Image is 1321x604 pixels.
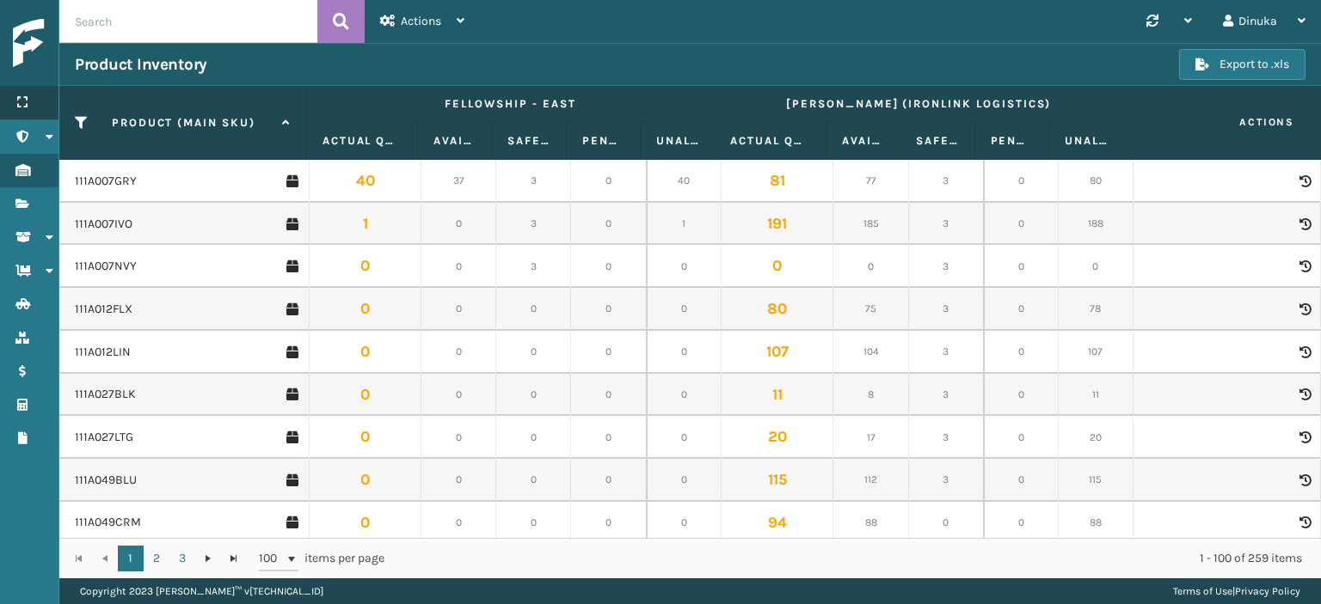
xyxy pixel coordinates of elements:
[909,245,984,288] td: 3
[1173,578,1300,604] div: |
[647,203,722,246] td: 1
[571,502,646,545] td: 0
[1059,374,1134,417] td: 11
[909,203,984,246] td: 3
[984,203,1059,246] td: 0
[309,374,421,417] td: 0
[1299,175,1310,187] i: Product Activity
[421,374,496,417] td: 0
[118,546,144,571] a: 1
[421,245,496,288] td: 0
[1059,459,1134,502] td: 115
[909,502,984,545] td: 0
[75,472,137,489] a: 111A049BLU
[984,459,1059,502] td: 0
[656,133,698,149] label: Unallocated
[1299,388,1310,400] i: Product Activity
[507,133,550,149] label: Safety
[75,216,132,233] a: 111A007IVO
[647,331,722,374] td: 0
[722,245,834,288] td: 0
[1235,585,1300,597] a: Privacy Policy
[496,288,571,331] td: 0
[1179,49,1306,80] button: Export to .xls
[647,502,722,545] td: 0
[984,416,1059,459] td: 0
[722,288,834,331] td: 80
[80,578,323,604] p: Copyright 2023 [PERSON_NAME]™ v [TECHNICAL_ID]
[13,19,168,68] img: logo
[909,374,984,417] td: 3
[833,416,908,459] td: 17
[496,416,571,459] td: 0
[647,374,722,417] td: 0
[833,160,908,203] td: 77
[1059,416,1134,459] td: 20
[75,514,141,531] a: 111A049CRM
[1059,245,1134,288] td: 0
[647,416,722,459] td: 0
[582,133,624,149] label: Pending
[421,288,496,331] td: 0
[1059,331,1134,374] td: 107
[309,203,421,246] td: 1
[309,416,421,459] td: 0
[1299,431,1310,443] i: Product Activity
[1059,203,1134,246] td: 188
[496,160,571,203] td: 3
[571,245,646,288] td: 0
[227,552,241,565] span: Go to the last page
[259,546,384,571] span: items per page
[991,133,1033,149] label: Pending
[75,258,137,275] a: 111A007NVY
[1299,346,1310,358] i: Product Activity
[909,288,984,331] td: 3
[984,288,1059,331] td: 0
[647,459,722,502] td: 0
[984,331,1059,374] td: 0
[571,416,646,459] td: 0
[496,502,571,545] td: 0
[323,96,699,112] label: Fellowship - East
[309,245,421,288] td: 0
[309,459,421,502] td: 0
[195,546,221,571] a: Go to the next page
[1299,516,1310,528] i: Product Activity
[909,416,984,459] td: 3
[433,133,476,149] label: Available
[421,160,496,203] td: 37
[833,203,908,246] td: 185
[833,502,908,545] td: 88
[833,459,908,502] td: 112
[647,160,722,203] td: 40
[421,416,496,459] td: 0
[984,374,1059,417] td: 0
[647,245,722,288] td: 0
[722,502,834,545] td: 94
[833,288,908,331] td: 75
[496,459,571,502] td: 0
[496,245,571,288] td: 3
[75,429,133,446] a: 111A027LTG
[1065,133,1107,149] label: Unallocated
[323,133,402,149] label: Actual Quantity
[571,160,646,203] td: 0
[221,546,247,571] a: Go to the last page
[1059,502,1134,545] td: 88
[833,374,908,417] td: 8
[259,550,285,567] span: 100
[909,331,984,374] td: 3
[421,459,496,502] td: 0
[842,133,884,149] label: Available
[75,54,207,75] h3: Product Inventory
[571,203,646,246] td: 0
[571,288,646,331] td: 0
[309,502,421,545] td: 0
[1128,108,1305,137] span: Actions
[984,502,1059,545] td: 0
[309,288,421,331] td: 0
[916,133,958,149] label: Safety
[421,203,496,246] td: 0
[401,14,441,28] span: Actions
[75,173,137,190] a: 111A007GRY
